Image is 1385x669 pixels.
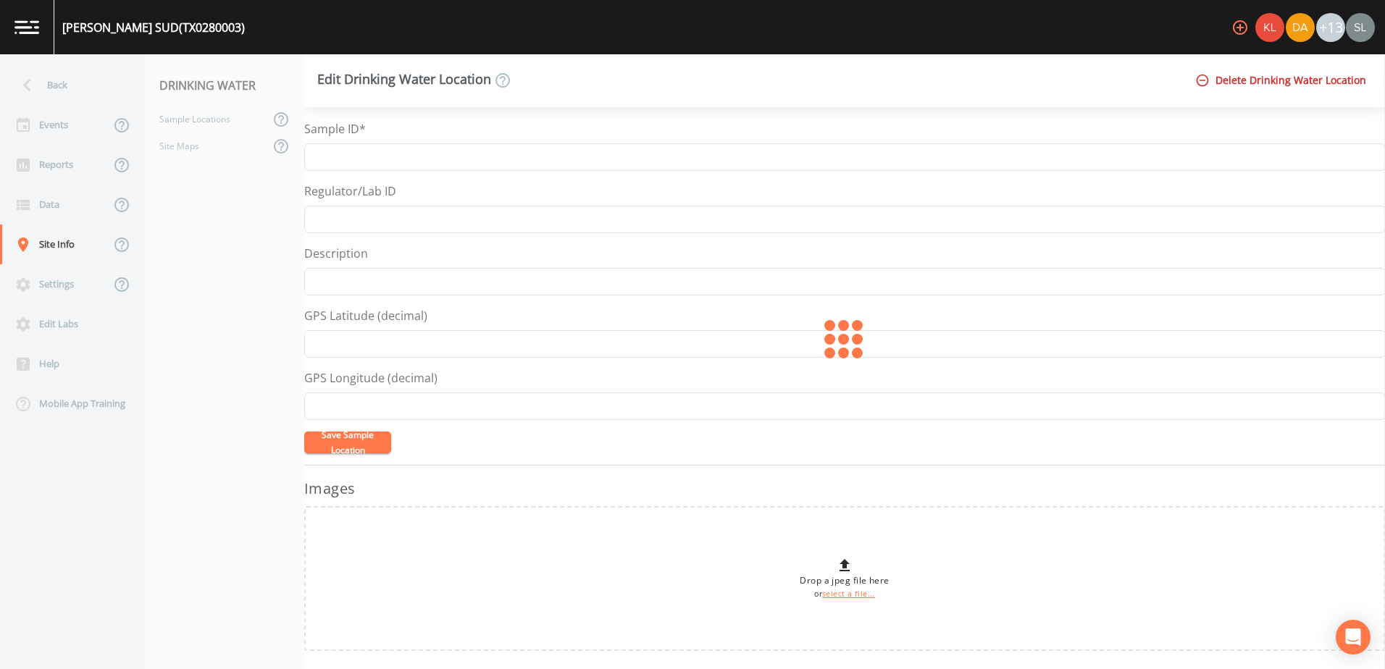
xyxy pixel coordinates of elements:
label: Regulator/Lab ID [304,182,396,200]
a: Site Maps [145,132,269,159]
div: +13 [1316,13,1345,42]
label: GPS Longitude (decimal) [304,369,438,387]
div: Kler Teran [1255,13,1285,42]
label: Description [304,245,368,262]
a: Sample Locations [145,106,269,132]
div: Open Intercom Messenger [1336,620,1371,655]
div: Edit Drinking Water Location [317,72,511,89]
div: Drop a jpeg file here [800,557,889,600]
label: GPS Latitude (decimal) [304,307,427,324]
button: Save Sample Location [304,432,391,453]
img: 0d5b2d5fd6ef1337b72e1b2735c28582 [1346,13,1375,42]
img: logo [14,20,39,34]
label: Sample ID* [304,120,366,138]
div: David Weber [1285,13,1315,42]
img: 9c4450d90d3b8045b2e5fa62e4f92659 [1255,13,1284,42]
h3: Images [304,477,1385,500]
div: [PERSON_NAME] SUD (TX0280003) [62,19,245,36]
small: or [814,589,875,599]
a: select a file... [822,589,875,599]
div: DRINKING WATER [145,65,304,106]
button: Delete Drinking Water Location [1192,67,1372,94]
img: a84961a0472e9debc750dd08a004988d [1286,13,1315,42]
